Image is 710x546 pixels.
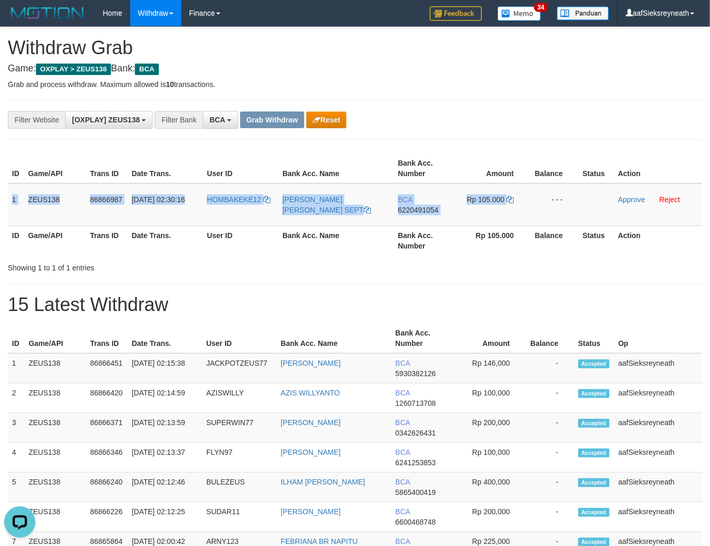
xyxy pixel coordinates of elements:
th: Status [574,324,614,353]
th: Action [614,226,702,255]
th: ID [8,324,24,353]
a: ILHAM [PERSON_NAME] [281,478,365,486]
strong: 10 [166,80,174,89]
span: BCA [135,64,158,75]
th: Game/API [24,154,86,183]
h1: 15 Latest Withdraw [8,294,702,315]
td: ZEUS138 [24,413,86,443]
a: HOMBAKEKE12 [207,195,270,204]
th: Amount [456,154,530,183]
td: Rp 200,000 [453,502,526,532]
span: BCA [395,478,410,486]
th: ID [8,226,24,255]
th: Date Trans. [128,154,203,183]
span: BCA [398,195,413,204]
td: Rp 100,000 [453,383,526,413]
td: SUDAR11 [202,502,277,532]
td: [DATE] 02:13:59 [128,413,202,443]
td: aafSieksreyneath [614,502,702,532]
span: 34 [534,3,548,12]
td: - [526,473,574,502]
span: BCA [395,359,410,367]
td: - [526,502,574,532]
td: 86866451 [86,353,128,383]
td: 1 [8,353,24,383]
span: Copy 0342626431 to clipboard [395,429,436,437]
a: Reject [659,195,680,204]
span: Rp 105.000 [467,195,504,204]
th: Date Trans. [128,324,202,353]
span: BCA [395,537,410,545]
td: SUPERWIN77 [202,413,277,443]
td: Rp 400,000 [453,473,526,502]
button: Reset [306,111,346,128]
th: Bank Acc. Name [278,154,394,183]
th: Bank Acc. Number [394,154,456,183]
td: 2 [8,383,24,413]
button: Grab Withdraw [240,111,304,128]
span: Accepted [578,389,609,398]
td: ZEUS138 [24,502,86,532]
th: Action [614,154,702,183]
th: User ID [203,226,278,255]
img: Button%20Memo.svg [497,6,541,21]
th: Amount [453,324,526,353]
span: Copy 1260713708 to clipboard [395,399,436,407]
td: aafSieksreyneath [614,383,702,413]
td: [DATE] 02:12:25 [128,502,202,532]
th: Game/API [24,324,86,353]
th: User ID [202,324,277,353]
td: 86866346 [86,443,128,473]
button: BCA [203,111,238,129]
span: BCA [395,418,410,427]
a: [PERSON_NAME] [281,359,341,367]
span: Accepted [578,478,609,487]
td: - [526,443,574,473]
td: BULEZEUS [202,473,277,502]
a: [PERSON_NAME] [281,448,341,456]
a: Approve [618,195,645,204]
td: [DATE] 02:14:59 [128,383,202,413]
span: BCA [395,507,410,516]
td: [DATE] 02:15:38 [128,353,202,383]
th: Op [614,324,702,353]
td: - [526,353,574,383]
img: Feedback.jpg [430,6,482,21]
td: 86866371 [86,413,128,443]
div: Filter Website [8,111,65,129]
td: AZISWILLY [202,383,277,413]
span: Copy 6600468748 to clipboard [395,518,436,526]
th: Status [578,154,614,183]
span: Accepted [578,508,609,517]
td: 3 [8,413,24,443]
td: [DATE] 02:12:46 [128,473,202,502]
span: Copy 6241253853 to clipboard [395,458,436,467]
span: Accepted [578,419,609,428]
button: Open LiveChat chat widget [4,4,35,35]
th: Date Trans. [128,226,203,255]
td: [DATE] 02:13:37 [128,443,202,473]
span: [DATE] 02:30:16 [132,195,185,204]
th: Game/API [24,226,86,255]
span: Copy 5930382126 to clipboard [395,369,436,378]
td: Rp 200,000 [453,413,526,443]
a: Copy 105000 to clipboard [506,195,514,204]
a: [PERSON_NAME] [281,418,341,427]
span: Copy 5865400419 to clipboard [395,488,436,497]
img: panduan.png [557,6,609,20]
span: [OXPLAY] ZEUS138 [72,116,140,124]
h4: Game: Bank: [8,64,702,74]
span: Copy 6220491054 to clipboard [398,206,439,214]
a: AZIS WILLYANTO [281,389,340,397]
span: BCA [395,389,410,397]
td: aafSieksreyneath [614,443,702,473]
h1: Withdraw Grab [8,38,702,58]
th: Rp 105.000 [456,226,530,255]
th: Balance [526,324,574,353]
td: aafSieksreyneath [614,413,702,443]
span: Accepted [578,359,609,368]
td: Rp 146,000 [453,353,526,383]
a: [PERSON_NAME] [PERSON_NAME] SEPT [282,195,371,214]
a: FEBRIANA BR NAPITU [281,537,358,545]
td: - [526,413,574,443]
